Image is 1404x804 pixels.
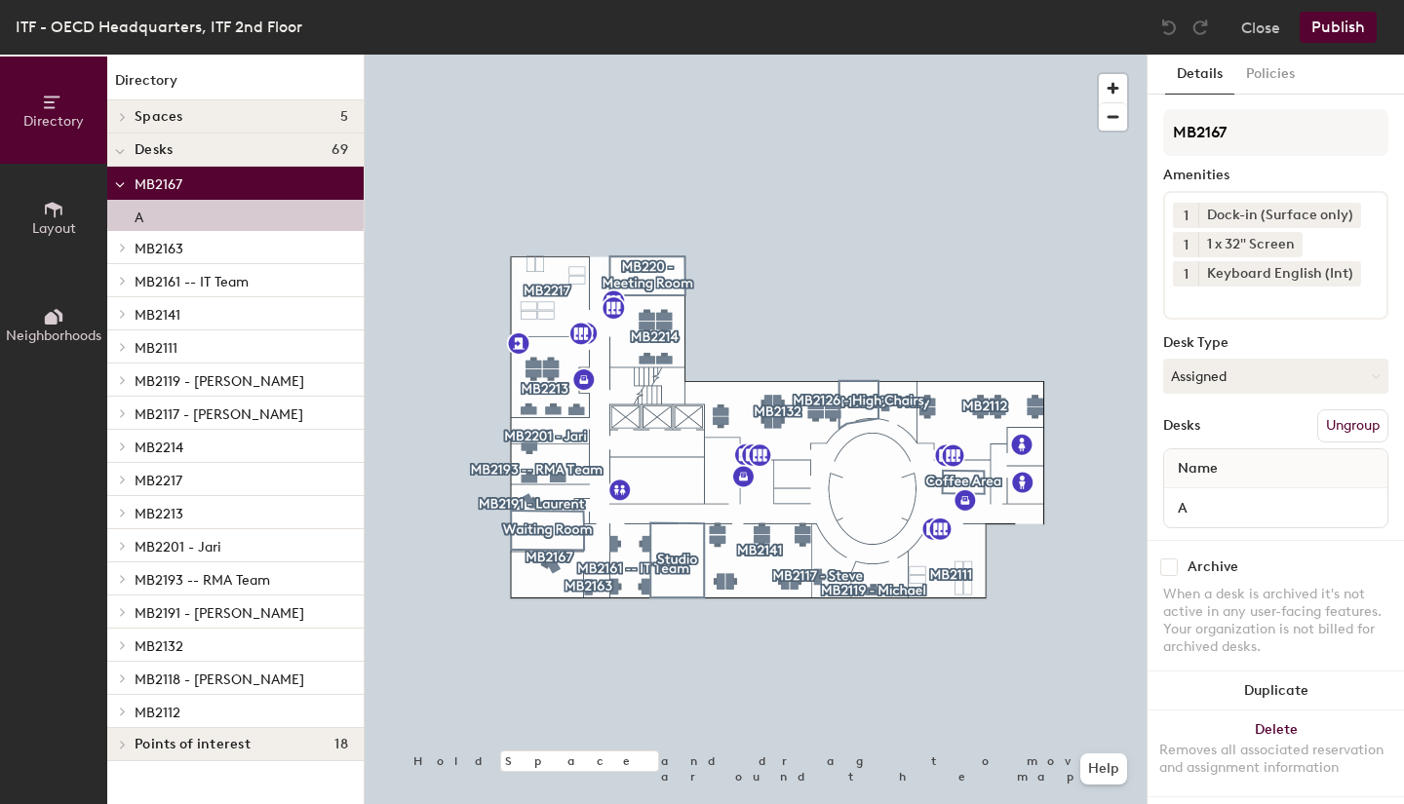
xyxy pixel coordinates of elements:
[1198,261,1361,287] div: Keyboard English (Int)
[135,737,251,752] span: Points of interest
[1168,451,1228,486] span: Name
[1300,12,1377,43] button: Publish
[1168,494,1384,521] input: Unnamed desk
[23,113,84,130] span: Directory
[1163,335,1388,351] div: Desk Type
[16,15,302,39] div: ITF - OECD Headquarters, ITF 2nd Floor
[135,142,173,158] span: Desks
[1234,55,1306,95] button: Policies
[1190,18,1210,37] img: Redo
[135,204,143,226] p: A
[1173,232,1198,257] button: 1
[6,327,101,344] span: Neighborhoods
[1163,359,1388,394] button: Assigned
[1198,203,1361,228] div: Dock-in (Surface only)
[1198,232,1303,257] div: 1 x 32" Screen
[1080,753,1127,785] button: Help
[340,109,348,125] span: 5
[1173,261,1198,287] button: 1
[135,373,304,390] span: MB2119 - [PERSON_NAME]
[1163,586,1388,656] div: When a desk is archived it's not active in any user-facing features. Your organization is not bil...
[135,638,183,655] span: MB2132
[135,176,182,193] span: MB2167
[1148,710,1404,796] button: DeleteRemoves all associated reservation and assignment information
[1184,235,1189,255] span: 1
[334,737,348,752] span: 18
[135,705,180,721] span: MB2112
[135,473,182,489] span: MB2217
[1163,418,1200,434] div: Desks
[1159,742,1392,777] div: Removes all associated reservation and assignment information
[135,340,177,357] span: MB2111
[1184,206,1189,226] span: 1
[1188,559,1238,575] div: Archive
[135,605,304,622] span: MB2191 - [PERSON_NAME]
[107,70,364,100] h1: Directory
[135,539,221,555] span: MB2201 - Jari
[1159,18,1179,37] img: Undo
[135,406,303,423] span: MB2117 - [PERSON_NAME]
[331,142,348,158] span: 69
[32,220,76,237] span: Layout
[1317,409,1388,442] button: Ungroup
[135,506,183,522] span: MB2213
[1184,264,1189,285] span: 1
[135,440,183,456] span: MB2214
[135,572,270,589] span: MB2193 -- RMA Team
[135,274,249,290] span: MB2161 -- IT Team
[1163,168,1388,183] div: Amenities
[135,307,180,324] span: MB2141
[1165,55,1234,95] button: Details
[135,109,183,125] span: Spaces
[135,241,183,257] span: MB2163
[1173,203,1198,228] button: 1
[1148,671,1404,710] button: Duplicate
[135,671,304,688] span: MB2118 - [PERSON_NAME]
[1241,12,1280,43] button: Close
